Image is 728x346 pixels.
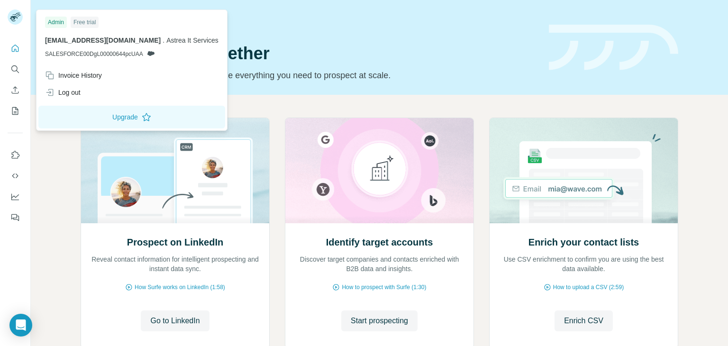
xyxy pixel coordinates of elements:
[285,118,474,223] img: Identify target accounts
[8,167,23,184] button: Use Surfe API
[45,50,143,58] span: SALESFORCE00DgL00000644pcUAA
[351,315,408,327] span: Start prospecting
[564,315,603,327] span: Enrich CSV
[81,44,537,63] h1: Let’s prospect together
[489,118,678,223] img: Enrich your contact lists
[295,255,464,273] p: Discover target companies and contacts enriched with B2B data and insights.
[91,255,260,273] p: Reveal contact information for intelligent prospecting and instant data sync.
[8,146,23,164] button: Use Surfe on LinkedIn
[45,17,67,28] div: Admin
[81,18,537,27] div: Quick start
[45,88,81,97] div: Log out
[528,236,639,249] h2: Enrich your contact lists
[499,255,668,273] p: Use CSV enrichment to confirm you are using the best data available.
[71,17,99,28] div: Free trial
[326,236,433,249] h2: Identify target accounts
[9,314,32,337] div: Open Intercom Messenger
[135,283,225,291] span: How Surfe works on LinkedIn (1:58)
[8,61,23,78] button: Search
[141,310,209,331] button: Go to LinkedIn
[127,236,223,249] h2: Prospect on LinkedIn
[553,283,624,291] span: How to upload a CSV (2:59)
[549,25,678,71] img: banner
[342,283,426,291] span: How to prospect with Surfe (1:30)
[150,315,200,327] span: Go to LinkedIn
[166,36,218,44] span: Astrea It Services
[163,36,164,44] span: .
[8,209,23,226] button: Feedback
[81,69,537,82] p: Pick your starting point and we’ll provide everything you need to prospect at scale.
[45,36,161,44] span: [EMAIL_ADDRESS][DOMAIN_NAME]
[8,188,23,205] button: Dashboard
[38,106,225,128] button: Upgrade
[8,102,23,119] button: My lists
[45,71,102,80] div: Invoice History
[8,40,23,57] button: Quick start
[555,310,613,331] button: Enrich CSV
[341,310,418,331] button: Start prospecting
[81,118,270,223] img: Prospect on LinkedIn
[8,82,23,99] button: Enrich CSV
